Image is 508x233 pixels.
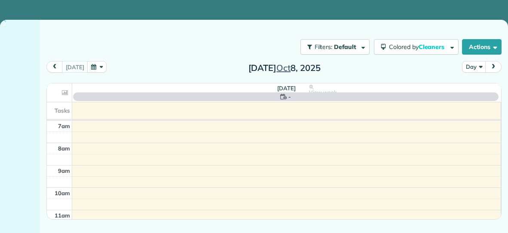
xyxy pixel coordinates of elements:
span: Default [334,43,357,51]
a: Filters: Default [296,39,370,55]
span: Tasks [55,107,70,114]
button: prev [46,61,63,73]
span: Cleaners [419,43,446,51]
span: View week [309,89,337,96]
button: Actions [462,39,502,55]
button: next [485,61,502,73]
button: Colored byCleaners [374,39,459,55]
span: - [288,92,291,101]
span: [DATE] [277,85,296,92]
span: 11am [55,212,70,219]
span: 8am [58,145,70,152]
h2: [DATE] 8, 2025 [231,63,338,73]
span: Colored by [389,43,447,51]
span: 10am [55,190,70,196]
span: 9am [58,167,70,174]
span: Oct [276,62,291,73]
button: Day [462,61,486,73]
button: [DATE] [62,61,88,73]
span: Filters: [315,43,333,51]
span: 7am [58,123,70,129]
button: Filters: Default [300,39,370,55]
